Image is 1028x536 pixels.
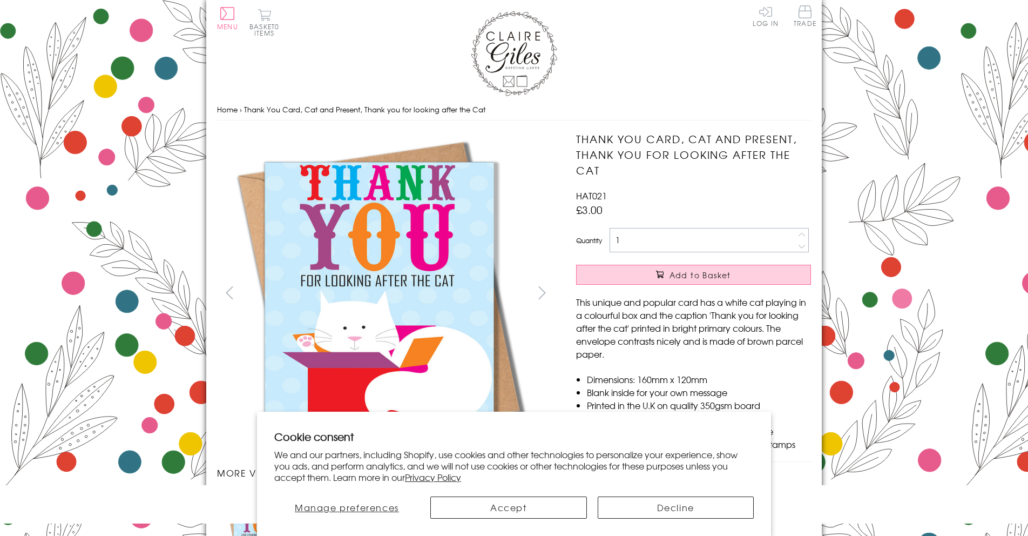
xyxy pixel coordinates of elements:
button: Add to Basket [576,265,811,285]
a: Home [217,104,238,115]
span: Thank You Card, Cat and Present, Thank you for looking after the Cat [244,104,485,115]
p: We and our partners, including Shopify, use cookies and other technologies to personalize your ex... [274,449,754,483]
span: › [240,104,242,115]
nav: breadcrumbs [217,99,811,121]
span: Add to Basket [669,270,731,280]
span: Menu [217,22,238,31]
img: Claire Giles Greetings Cards [471,11,557,96]
span: HAT021 [576,189,607,202]
li: Printed in the U.K on quality 350gsm board [587,399,811,412]
button: prev [217,280,241,305]
h1: Thank You Card, Cat and Present, Thank you for looking after the Cat [576,131,811,178]
a: Privacy Policy [405,471,461,484]
h2: Cookie consent [274,429,754,444]
button: Manage preferences [274,497,420,519]
button: Accept [430,497,587,519]
li: Blank inside for your own message [587,386,811,399]
button: Menu [217,7,238,30]
button: Decline [598,497,754,519]
span: 0 items [254,22,279,38]
span: £3.00 [576,202,603,217]
span: Trade [794,5,816,26]
a: Trade [794,5,816,29]
p: This unique and popular card has a white cat playing in a colourful box and the caption 'Thank yo... [576,296,811,360]
button: next [530,280,554,305]
li: Dimensions: 160mm x 120mm [587,373,811,386]
button: Basket0 items [249,9,279,36]
span: Manage preferences [295,501,399,514]
label: Quantity [576,236,602,245]
a: Log In [753,5,779,26]
h3: More views [217,466,554,479]
img: Thank You Card, Cat and Present, Thank you for looking after the Cat [217,131,541,455]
